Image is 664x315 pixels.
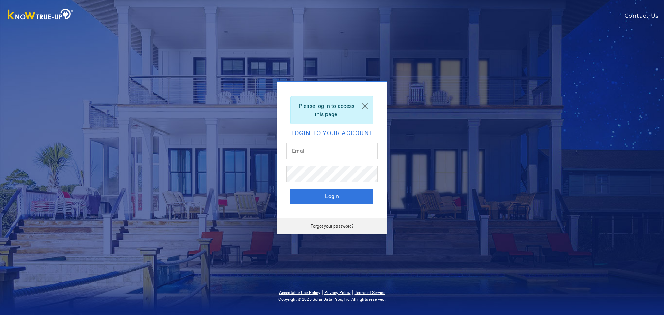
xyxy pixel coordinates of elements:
[322,289,323,295] span: |
[324,290,351,295] a: Privacy Policy
[290,189,373,204] button: Login
[357,96,373,116] a: Close
[311,224,354,229] a: Forgot your password?
[290,130,373,136] h2: Login to your account
[279,290,320,295] a: Acceptable Use Policy
[286,143,378,159] input: Email
[4,7,77,23] img: Know True-Up
[352,289,353,295] span: |
[625,12,664,20] a: Contact Us
[290,96,373,124] div: Please log in to access this page.
[355,290,385,295] a: Terms of Service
